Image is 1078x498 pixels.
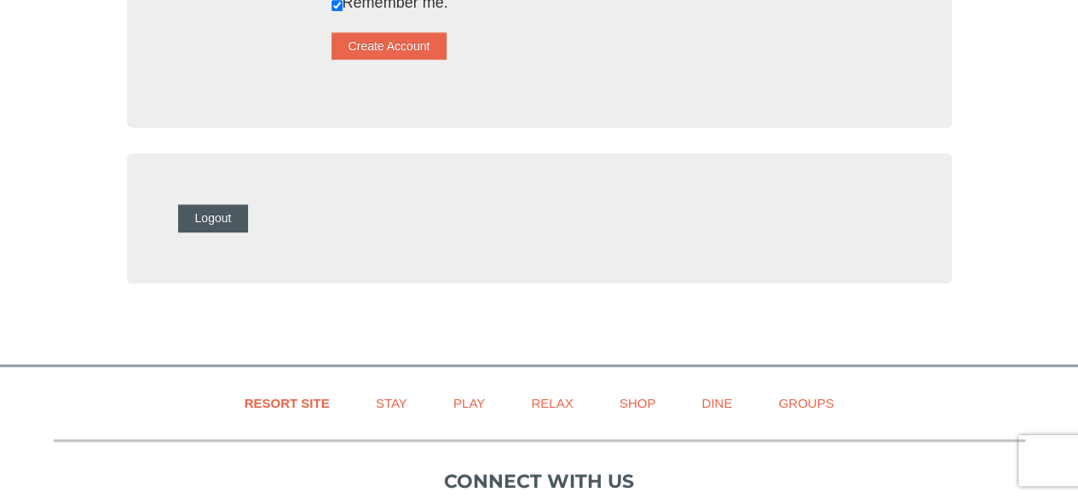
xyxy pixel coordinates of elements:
[598,384,677,422] a: Shop
[54,467,1025,495] p: Connect with us
[510,384,594,422] a: Relax
[178,204,249,232] button: Logout
[355,384,429,422] a: Stay
[331,32,447,60] button: Create Account
[757,384,855,422] a: Groups
[432,384,506,422] a: Play
[680,384,753,422] a: Dine
[223,384,351,422] a: Resort Site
